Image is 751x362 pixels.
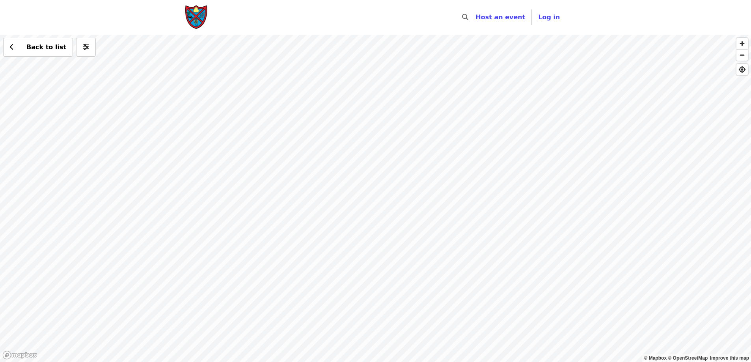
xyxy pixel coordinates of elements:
a: Host an event [475,13,525,21]
a: OpenStreetMap [668,355,708,361]
i: search icon [462,13,468,21]
button: Zoom In [736,38,748,49]
a: Mapbox logo [2,351,37,360]
i: chevron-left icon [10,43,14,51]
button: More filters (0 selected) [76,38,96,57]
a: Mapbox [644,355,667,361]
button: Log in [532,9,566,25]
button: Find My Location [736,64,748,75]
input: Search [473,8,479,27]
span: Log in [538,13,560,21]
img: Society of St. Andrew - Home [185,5,209,30]
span: Back to list [26,43,66,51]
a: Map feedback [710,355,749,361]
i: sliders-h icon [83,43,89,51]
button: Zoom Out [736,49,748,61]
button: Back to list [3,38,73,57]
